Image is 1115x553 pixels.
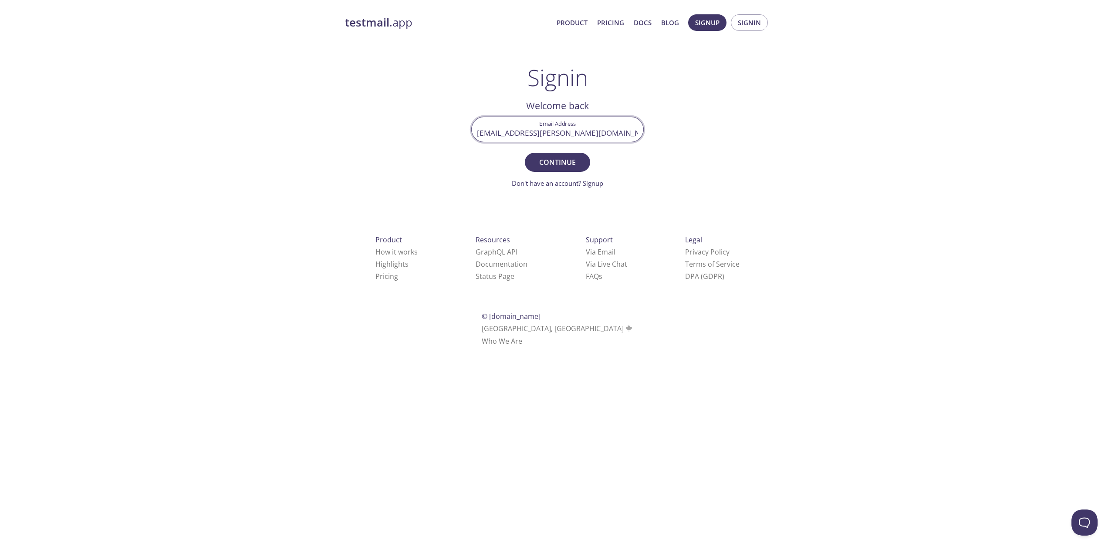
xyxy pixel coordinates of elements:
[557,17,588,28] a: Product
[482,336,522,346] a: Who We Are
[482,324,634,333] span: [GEOGRAPHIC_DATA], [GEOGRAPHIC_DATA]
[375,271,398,281] a: Pricing
[375,247,418,257] a: How it works
[685,259,740,269] a: Terms of Service
[534,156,581,168] span: Continue
[525,153,590,172] button: Continue
[731,14,768,31] button: Signin
[695,17,720,28] span: Signup
[476,271,514,281] a: Status Page
[1071,509,1098,536] iframe: Help Scout Beacon - Open
[527,64,588,90] h1: Signin
[738,17,761,28] span: Signin
[586,247,615,257] a: Via Email
[685,235,702,245] span: Legal
[476,247,517,257] a: GraphQL API
[688,14,726,31] button: Signup
[586,235,613,245] span: Support
[661,17,679,28] a: Blog
[345,15,389,30] strong: testmail
[471,98,644,113] h2: Welcome back
[597,17,624,28] a: Pricing
[375,259,409,269] a: Highlights
[599,271,602,281] span: s
[685,247,730,257] a: Privacy Policy
[375,235,402,245] span: Product
[586,271,602,281] a: FAQ
[482,312,541,321] span: © [DOMAIN_NAME]
[685,271,724,281] a: DPA (GDPR)
[586,259,627,269] a: Via Live Chat
[476,259,527,269] a: Documentation
[476,235,510,245] span: Resources
[512,179,603,188] a: Don't have an account? Signup
[345,15,550,30] a: testmail.app
[634,17,652,28] a: Docs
